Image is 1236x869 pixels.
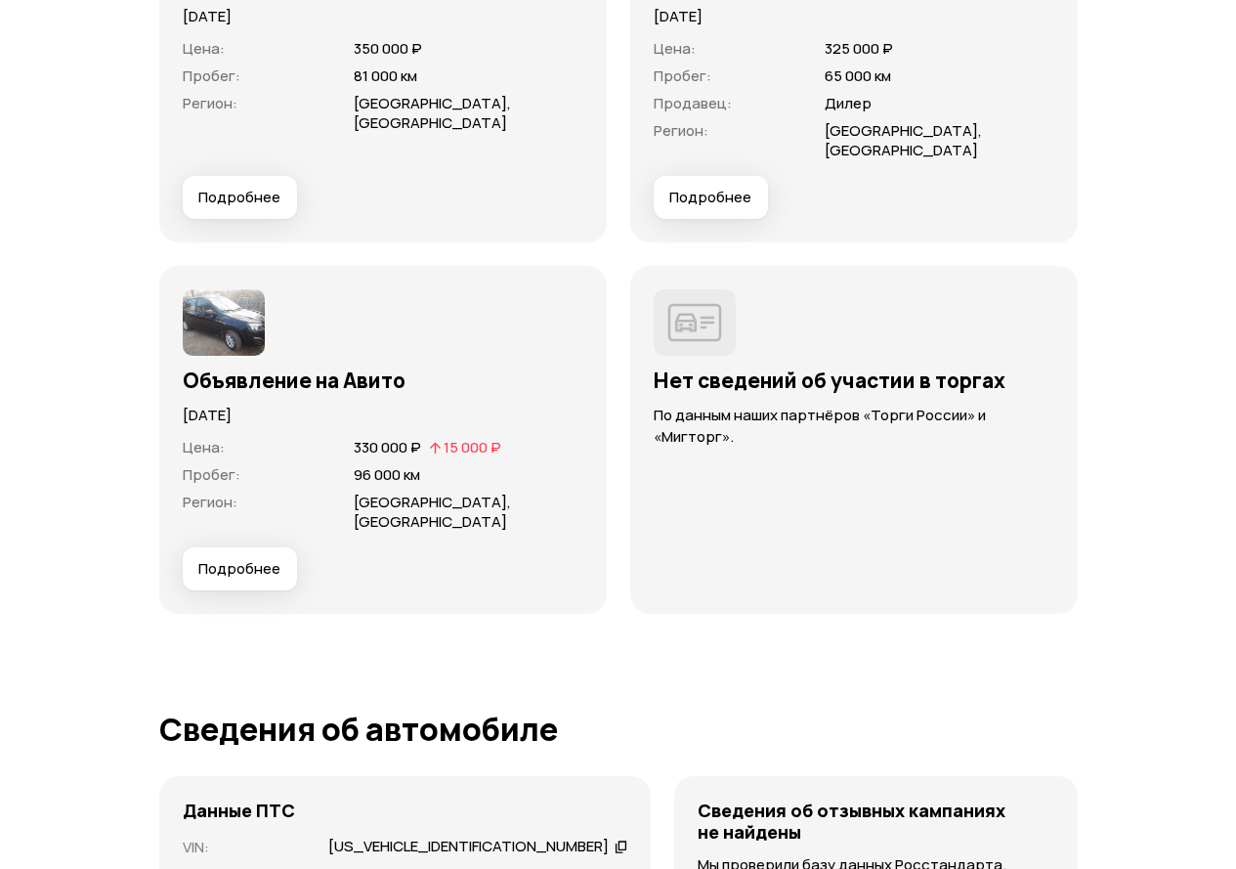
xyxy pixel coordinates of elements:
h4: Сведения об отзывных кампаниях не найдены [698,800,1053,843]
span: Регион : [183,93,237,113]
span: 81 000 км [354,65,417,86]
button: Подробнее [183,547,297,590]
span: Подробнее [669,188,751,207]
span: Пробег : [183,65,240,86]
span: 96 000 км [354,464,420,485]
span: Пробег : [654,65,711,86]
h3: Нет сведений об участии в торгах [654,368,1054,393]
h4: Данные ПТС [183,800,295,821]
span: [GEOGRAPHIC_DATA], [GEOGRAPHIC_DATA] [825,120,982,160]
p: [DATE] [183,405,583,426]
span: 350 000 ₽ [354,38,422,59]
h1: Сведения об автомобиле [159,712,1078,747]
p: VIN : [183,837,305,858]
span: 330 000 ₽ [354,437,421,457]
span: 325 000 ₽ [825,38,893,59]
span: Подробнее [198,188,280,207]
span: [GEOGRAPHIC_DATA], [GEOGRAPHIC_DATA] [354,492,511,532]
span: Цена : [183,38,225,59]
p: [DATE] [183,6,583,27]
span: 15 000 ₽ [444,437,501,457]
span: Пробег : [183,464,240,485]
span: Цена : [654,38,696,59]
h3: Объявление на Авито [183,368,583,393]
button: Подробнее [183,176,297,219]
span: Регион : [183,492,237,512]
div: [US_VEHICLE_IDENTIFICATION_NUMBER] [328,837,609,857]
span: Цена : [183,437,225,457]
p: По данным наших партнёров «Торги России» и «Мигторг». [654,405,1054,448]
span: Подробнее [198,559,280,579]
span: Продавец : [654,93,732,113]
button: Подробнее [654,176,768,219]
span: [GEOGRAPHIC_DATA], [GEOGRAPHIC_DATA] [354,93,511,133]
span: Регион : [654,120,708,141]
p: [DATE] [654,6,1054,27]
span: 65 000 км [825,65,891,86]
span: Дилер [825,93,872,113]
